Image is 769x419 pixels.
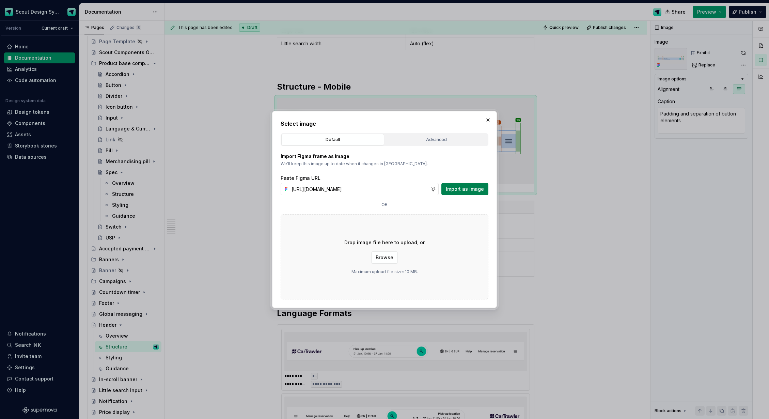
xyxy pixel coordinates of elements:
[376,254,393,261] span: Browse
[281,161,488,167] p: We’ll keep this image up to date when it changes in [GEOGRAPHIC_DATA].
[281,120,488,128] h2: Select image
[344,239,425,246] p: Drop image file here to upload, or
[387,136,485,143] div: Advanced
[371,251,398,264] button: Browse
[381,202,388,207] p: or
[446,186,484,192] span: Import as image
[441,183,488,195] button: Import as image
[351,269,418,275] p: Maximum upload file size: 10 MB.
[281,175,320,182] label: Paste Figma URL
[284,136,382,143] div: Default
[281,153,488,160] p: Import Figma frame as image
[289,183,430,195] input: https://figma.com/file...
